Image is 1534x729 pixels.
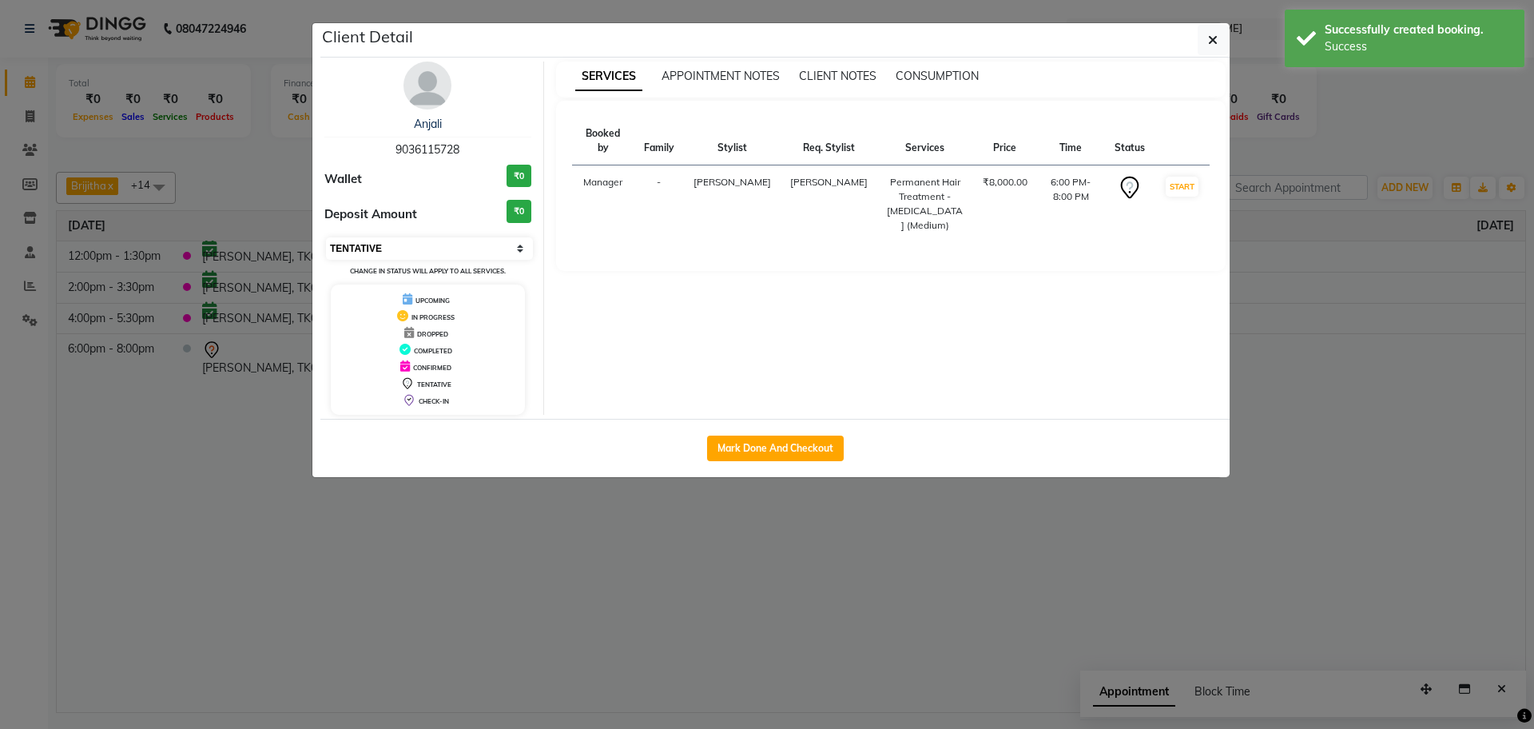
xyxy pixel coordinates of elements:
div: Permanent Hair Treatment - [MEDICAL_DATA] (Medium) [887,175,964,233]
a: Anjali [414,117,442,131]
span: IN PROGRESS [411,313,455,321]
h3: ₹0 [507,165,531,188]
span: CHECK-IN [419,397,449,405]
span: TENTATIVE [417,380,451,388]
small: Change in status will apply to all services. [350,267,506,275]
span: SERVICES [575,62,642,91]
span: CONFIRMED [413,364,451,372]
th: Price [973,117,1037,165]
span: [PERSON_NAME] [693,176,771,188]
span: DROPPED [417,330,448,338]
button: Mark Done And Checkout [707,436,844,461]
h3: ₹0 [507,200,531,223]
th: Req. Stylist [781,117,877,165]
span: [PERSON_NAME] [790,176,868,188]
td: 6:00 PM-8:00 PM [1037,165,1105,243]
button: START [1166,177,1198,197]
span: COMPLETED [414,347,452,355]
span: Deposit Amount [324,205,417,224]
span: CLIENT NOTES [799,69,876,83]
div: Successfully created booking. [1325,22,1512,38]
span: 9036115728 [395,142,459,157]
h5: Client Detail [322,25,413,49]
th: Stylist [684,117,781,165]
div: Success [1325,38,1512,55]
td: Manager [572,165,634,243]
th: Status [1105,117,1154,165]
span: UPCOMING [415,297,450,305]
img: avatar [403,62,451,110]
th: Time [1037,117,1105,165]
div: ₹8,000.00 [983,175,1027,189]
td: - [634,165,684,243]
span: APPOINTMENT NOTES [662,69,780,83]
th: Booked by [572,117,634,165]
span: CONSUMPTION [896,69,979,83]
span: Wallet [324,170,362,189]
th: Services [877,117,973,165]
th: Family [634,117,684,165]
